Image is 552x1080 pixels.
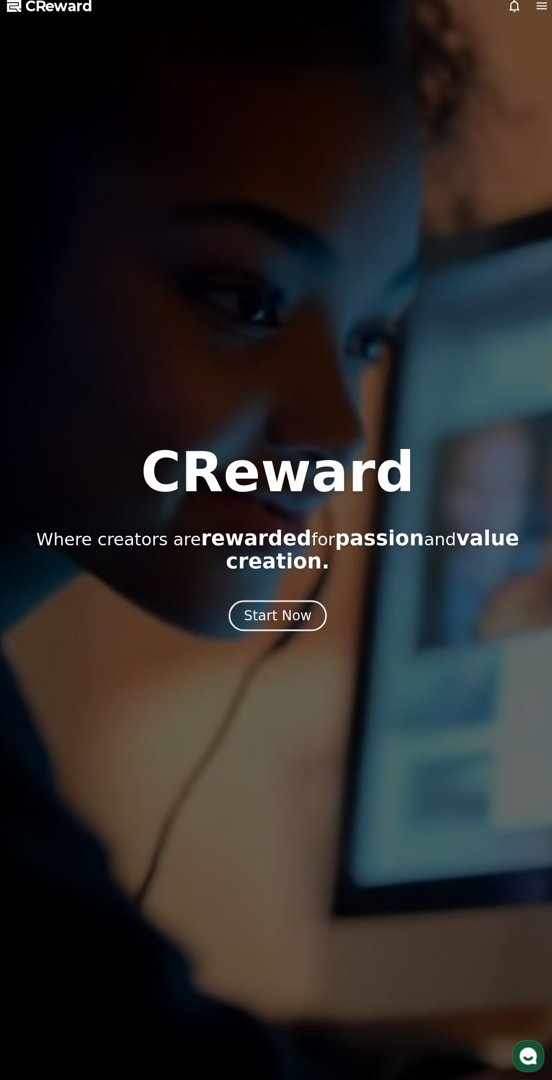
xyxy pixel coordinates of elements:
span: passion [332,529,420,552]
a: Start Now [228,613,325,624]
span: CReward [27,7,94,25]
span: value creation. [225,529,514,575]
h1: CReward [141,448,411,503]
span: Settings [167,374,194,383]
span: Home [29,374,48,383]
a: Settings [145,357,216,385]
a: CReward [9,7,94,25]
div: Start Now [243,608,310,626]
a: Home [3,357,74,385]
span: Messages [94,375,127,384]
button: Start Now [228,602,325,632]
a: Messages [74,357,145,385]
span: rewarded [201,529,309,552]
